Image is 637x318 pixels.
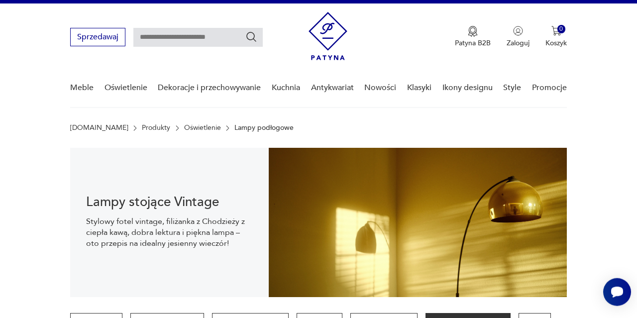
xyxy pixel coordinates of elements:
a: Klasyki [407,69,431,107]
a: Oświetlenie [105,69,147,107]
img: Ikona medalu [468,26,478,37]
p: Koszyk [545,38,567,48]
img: Ikona koszyka [551,26,561,36]
a: Nowości [364,69,396,107]
a: Oświetlenie [184,124,221,132]
a: Meble [70,69,94,107]
button: Zaloguj [507,26,530,48]
a: Kuchnia [272,69,300,107]
div: 0 [557,25,566,33]
p: Lampy podłogowe [234,124,294,132]
a: Style [503,69,521,107]
iframe: Smartsupp widget button [603,278,631,306]
p: Zaloguj [507,38,530,48]
button: Szukaj [245,31,257,43]
p: Stylowy fotel vintage, filiżanka z Chodzieży z ciepła kawą, dobra lektura i piękna lampa – oto pr... [86,216,253,249]
img: Patyna - sklep z meblami i dekoracjami vintage [309,12,347,60]
p: Patyna B2B [455,38,491,48]
a: Produkty [142,124,170,132]
a: Sprzedawaj [70,34,125,41]
button: Sprzedawaj [70,28,125,46]
a: Dekoracje i przechowywanie [158,69,261,107]
h1: Lampy stojące Vintage [86,196,253,208]
a: Antykwariat [311,69,354,107]
img: 10e6338538aad63f941a4120ddb6aaec.jpg [269,148,567,297]
a: Ikona medaluPatyna B2B [455,26,491,48]
button: 0Koszyk [545,26,567,48]
a: Promocje [532,69,567,107]
img: Ikonka użytkownika [513,26,523,36]
button: Patyna B2B [455,26,491,48]
a: Ikony designu [442,69,493,107]
a: [DOMAIN_NAME] [70,124,128,132]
